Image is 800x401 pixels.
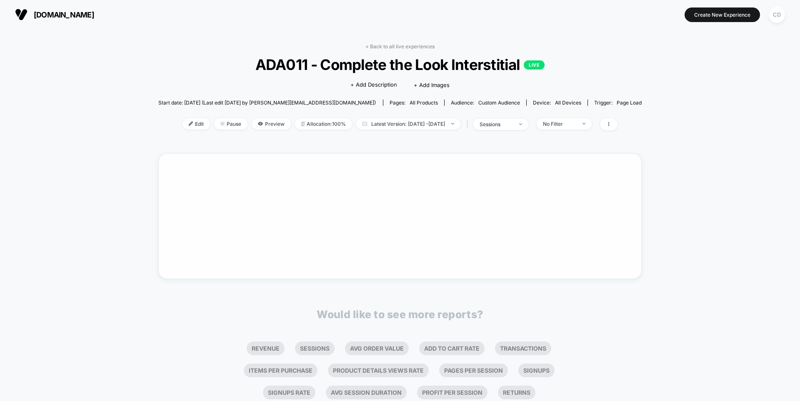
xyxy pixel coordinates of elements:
[498,386,535,399] li: Returns
[594,100,642,106] div: Trigger:
[518,364,555,377] li: Signups
[12,8,97,21] button: [DOMAIN_NAME]
[214,118,247,130] span: Pause
[345,341,409,355] li: Avg Order Value
[417,386,487,399] li: Profit Per Session
[247,341,285,355] li: Revenue
[769,7,785,23] div: CD
[766,6,787,23] button: CD
[182,56,617,73] span: ADA011 - Complete the Look Interstitial
[685,7,760,22] button: Create New Experience
[617,100,642,106] span: Page Load
[524,60,545,70] p: LIVE
[263,386,315,399] li: Signups Rate
[362,122,367,126] img: calendar
[555,100,581,106] span: all devices
[451,100,520,106] div: Audience:
[158,100,376,106] span: Start date: [DATE] (Last edit [DATE] by [PERSON_NAME][EMAIL_ADDRESS][DOMAIN_NAME])
[582,123,585,125] img: end
[301,122,305,126] img: rebalance
[295,341,335,355] li: Sessions
[410,100,438,106] span: all products
[356,118,460,130] span: Latest Version: [DATE] - [DATE]
[390,100,438,106] div: Pages:
[326,386,407,399] li: Avg Session Duration
[526,100,587,106] span: Device:
[543,121,576,127] div: No Filter
[220,122,225,126] img: end
[465,118,473,130] span: |
[182,118,210,130] span: Edit
[365,43,435,50] a: < Back to all live experiences
[15,8,27,21] img: Visually logo
[519,123,522,125] img: end
[252,118,291,130] span: Preview
[439,364,508,377] li: Pages Per Session
[414,82,450,88] span: + Add Images
[34,10,94,19] span: [DOMAIN_NAME]
[295,118,352,130] span: Allocation: 100%
[478,100,520,106] span: Custom Audience
[350,81,397,89] span: + Add Description
[495,341,551,355] li: Transactions
[480,121,513,127] div: sessions
[419,341,485,355] li: Add To Cart Rate
[451,123,454,125] img: end
[328,364,429,377] li: Product Details Views Rate
[244,364,317,377] li: Items Per Purchase
[189,122,193,126] img: edit
[317,308,483,321] p: Would like to see more reports?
